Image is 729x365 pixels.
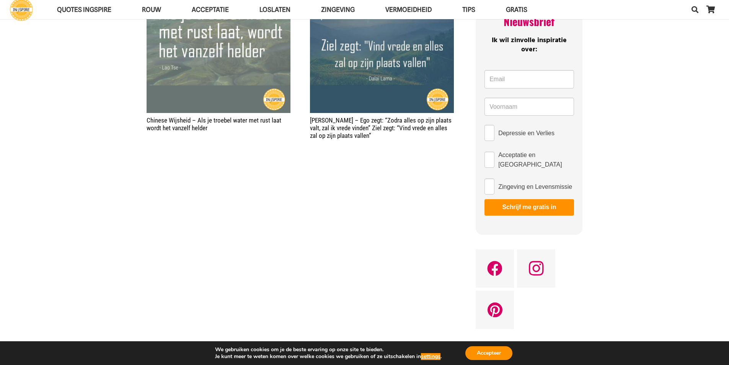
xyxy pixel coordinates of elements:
span: GRATIS [506,6,527,13]
button: Accepteer [465,346,512,360]
span: ROUW [142,6,161,13]
a: [PERSON_NAME] – Ego zegt: “Zodra alles op zijn plaats valt, zal ik vrede vinden” Ziel zegt: “Vind... [310,116,452,140]
input: Depressie en Verlies [484,125,494,141]
span: Loslaten [259,6,290,13]
span: Ik wil zinvolle inspiratie over: [492,35,567,55]
span: Zingeving en Levensmissie [498,182,572,192]
button: settings [421,353,440,360]
span: Depressie en Verlies [498,128,554,138]
span: QUOTES INGSPIRE [57,6,111,13]
span: Acceptatie [192,6,229,13]
input: Zingeving en Levensmissie [484,178,494,195]
input: Email [484,70,574,88]
a: Instagram [517,249,555,288]
span: Zingeving [321,6,355,13]
span: Acceptatie en [GEOGRAPHIC_DATA] [498,150,574,169]
button: Schrijf me gratis in [484,199,574,215]
input: Acceptatie en [GEOGRAPHIC_DATA] [484,152,494,168]
a: Chinese Wijsheid – Als je troebel water met rust laat wordt het vanzelf helder [147,116,281,132]
a: Pinterest [476,291,514,329]
p: Je kunt meer te weten komen over welke cookies we gebruiken of ze uitschakelen in . [215,353,442,360]
span: TIPS [462,6,475,13]
input: Voornaam [484,98,574,116]
span: VERMOEIDHEID [385,6,432,13]
a: Facebook [476,249,514,288]
p: We gebruiken cookies om je de beste ervaring op onze site te bieden. [215,346,442,353]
